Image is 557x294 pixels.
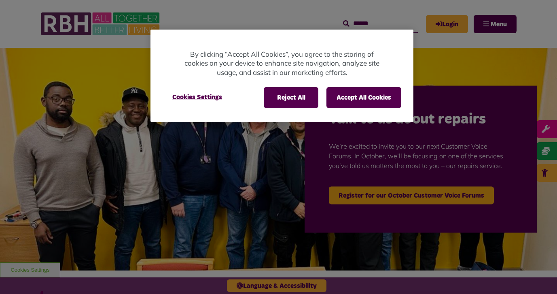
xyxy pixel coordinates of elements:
[326,87,401,108] button: Accept All Cookies
[163,87,232,107] button: Cookies Settings
[150,30,413,122] div: Privacy
[264,87,318,108] button: Reject All
[150,30,413,122] div: Cookie banner
[183,50,381,77] p: By clicking “Accept All Cookies”, you agree to the storing of cookies on your device to enhance s...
